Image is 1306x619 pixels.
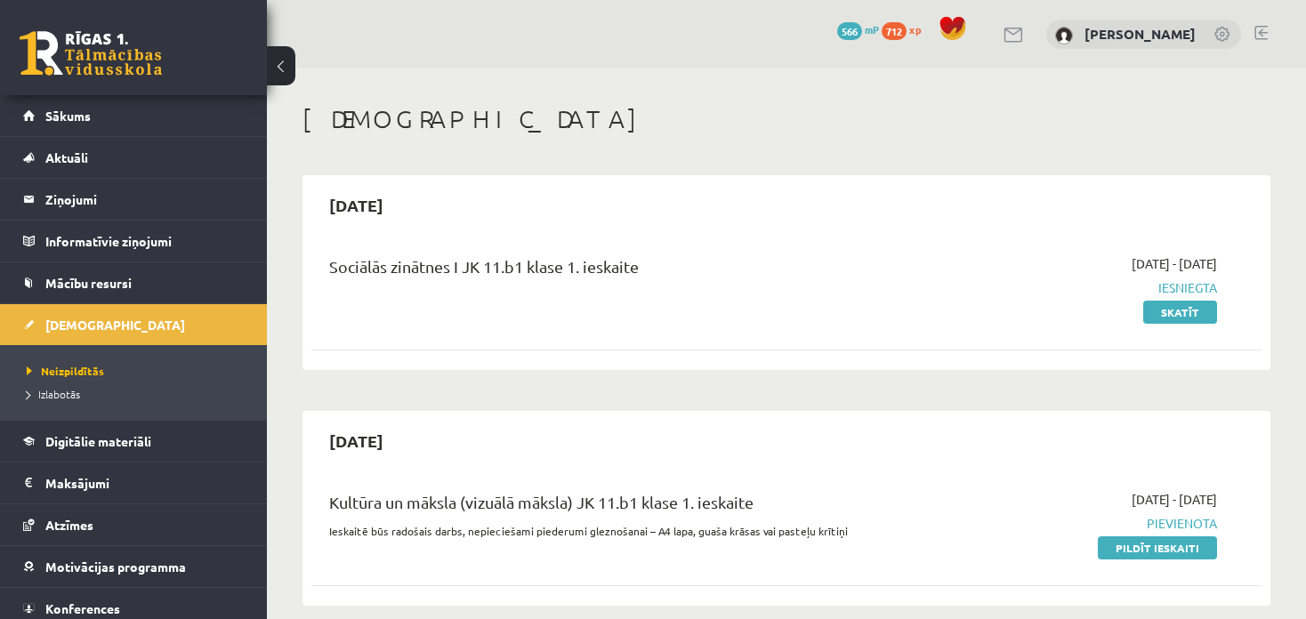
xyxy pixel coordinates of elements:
[1098,536,1217,559] a: Pildīt ieskaiti
[939,514,1217,533] span: Pievienota
[311,184,401,226] h2: [DATE]
[882,22,907,40] span: 712
[23,262,245,303] a: Mācību resursi
[45,221,245,261] legend: Informatīvie ziņojumi
[329,490,912,523] div: Kultūra un māksla (vizuālā māksla) JK 11.b1 klase 1. ieskaite
[311,420,401,462] h2: [DATE]
[1132,254,1217,273] span: [DATE] - [DATE]
[23,421,245,462] a: Digitālie materiāli
[27,386,249,402] a: Izlabotās
[27,364,104,378] span: Neizpildītās
[1055,27,1073,44] img: Kitija Borkovska
[23,137,245,178] a: Aktuāli
[939,278,1217,297] span: Iesniegta
[865,22,879,36] span: mP
[45,559,186,575] span: Motivācijas programma
[20,31,162,76] a: Rīgas 1. Tālmācības vidusskola
[1132,490,1217,509] span: [DATE] - [DATE]
[45,600,120,616] span: Konferences
[45,462,245,503] legend: Maksājumi
[329,523,912,539] p: Ieskaitē būs radošais darbs, nepieciešami piederumi gleznošanai – A4 lapa, guaša krāsas vai paste...
[837,22,879,36] a: 566 mP
[45,179,245,220] legend: Ziņojumi
[23,304,245,345] a: [DEMOGRAPHIC_DATA]
[837,22,862,40] span: 566
[23,462,245,503] a: Maksājumi
[23,504,245,545] a: Atzīmes
[909,22,921,36] span: xp
[23,546,245,587] a: Motivācijas programma
[27,387,80,401] span: Izlabotās
[45,317,185,333] span: [DEMOGRAPHIC_DATA]
[45,108,91,124] span: Sākums
[45,517,93,533] span: Atzīmes
[302,104,1270,134] h1: [DEMOGRAPHIC_DATA]
[23,95,245,136] a: Sākums
[45,149,88,165] span: Aktuāli
[329,254,912,287] div: Sociālās zinātnes I JK 11.b1 klase 1. ieskaite
[45,433,151,449] span: Digitālie materiāli
[27,363,249,379] a: Neizpildītās
[1143,301,1217,324] a: Skatīt
[45,275,132,291] span: Mācību resursi
[23,179,245,220] a: Ziņojumi
[882,22,930,36] a: 712 xp
[23,221,245,261] a: Informatīvie ziņojumi
[1084,25,1196,43] a: [PERSON_NAME]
